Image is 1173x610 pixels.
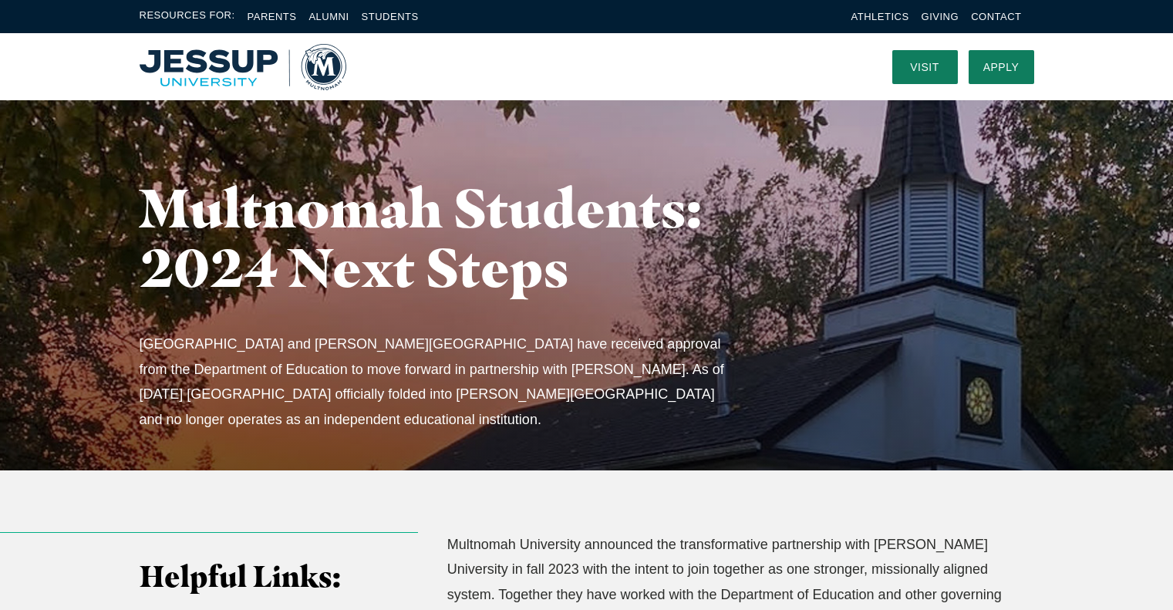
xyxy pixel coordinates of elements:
[248,11,297,22] a: Parents
[969,50,1034,84] a: Apply
[892,50,958,84] a: Visit
[140,559,419,595] h3: Helpful Links:
[851,11,909,22] a: Athletics
[922,11,959,22] a: Giving
[140,44,346,90] a: Home
[971,11,1021,22] a: Contact
[140,178,764,297] h1: Multnomah Students: 2024 Next Steps
[140,8,235,25] span: Resources For:
[140,44,346,90] img: Multnomah University Logo
[140,332,736,432] p: [GEOGRAPHIC_DATA] and [PERSON_NAME][GEOGRAPHIC_DATA] have received approval from the Department o...
[308,11,349,22] a: Alumni
[362,11,419,22] a: Students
